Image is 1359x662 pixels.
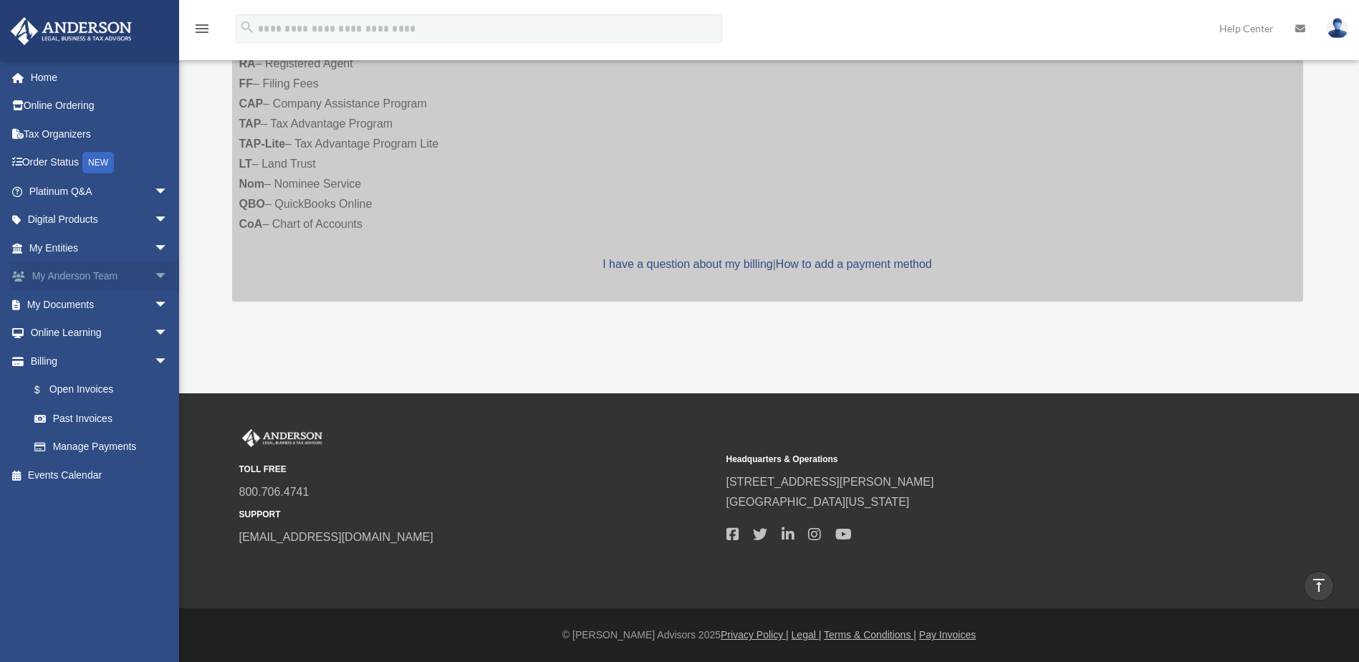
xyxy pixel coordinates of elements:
strong: LT [239,158,252,170]
img: User Pic [1327,18,1348,39]
small: TOLL FREE [239,462,716,477]
a: My Anderson Teamarrow_drop_down [10,262,190,291]
a: Online Ordering [10,92,190,120]
a: Online Learningarrow_drop_down [10,319,190,347]
span: arrow_drop_down [154,347,183,376]
a: menu [193,25,211,37]
strong: CAP [239,97,264,110]
a: [GEOGRAPHIC_DATA][US_STATE] [726,496,910,508]
strong: TAP-Lite [239,138,286,150]
a: Digital Productsarrow_drop_down [10,206,190,234]
span: $ [42,381,49,399]
a: Home [10,63,190,92]
a: Events Calendar [10,461,190,489]
span: arrow_drop_down [154,290,183,320]
a: Privacy Policy | [721,629,789,641]
span: arrow_drop_down [154,177,183,206]
a: My Documentsarrow_drop_down [10,290,190,319]
span: arrow_drop_down [154,234,183,263]
div: © [PERSON_NAME] Advisors 2025 [179,626,1359,644]
div: – Registered Agent – Filing Fees – Company Assistance Program – Tax Advantage Program – Tax Advan... [232,27,1303,302]
i: menu [193,20,211,37]
strong: RA [239,57,256,69]
i: search [239,19,255,35]
a: My Entitiesarrow_drop_down [10,234,190,262]
a: Order StatusNEW [10,148,190,178]
a: Pay Invoices [919,629,976,641]
strong: CoA [239,218,263,230]
a: Past Invoices [20,404,183,433]
a: vertical_align_top [1304,571,1334,601]
a: Billingarrow_drop_down [10,347,183,375]
img: Anderson Advisors Platinum Portal [239,429,325,448]
a: 800.706.4741 [239,486,309,498]
a: [EMAIL_ADDRESS][DOMAIN_NAME] [239,531,433,543]
img: Anderson Advisors Platinum Portal [6,17,136,45]
a: Terms & Conditions | [824,629,916,641]
div: NEW [82,152,114,173]
a: Manage Payments [20,433,183,461]
a: Tax Organizers [10,120,190,148]
strong: QBO [239,198,265,210]
a: Platinum Q&Aarrow_drop_down [10,177,190,206]
a: $Open Invoices [20,375,176,405]
i: vertical_align_top [1310,577,1327,594]
a: Legal | [792,629,822,641]
a: [STREET_ADDRESS][PERSON_NAME] [726,476,934,488]
a: I have a question about my billing [602,258,772,270]
span: arrow_drop_down [154,319,183,348]
strong: Nom [239,178,265,190]
small: Headquarters & Operations [726,452,1204,467]
span: arrow_drop_down [154,206,183,235]
small: SUPPORT [239,507,716,522]
strong: FF [239,77,254,90]
p: | [239,254,1296,274]
span: arrow_drop_down [154,262,183,292]
strong: TAP [239,117,261,130]
a: How to add a payment method [776,258,932,270]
